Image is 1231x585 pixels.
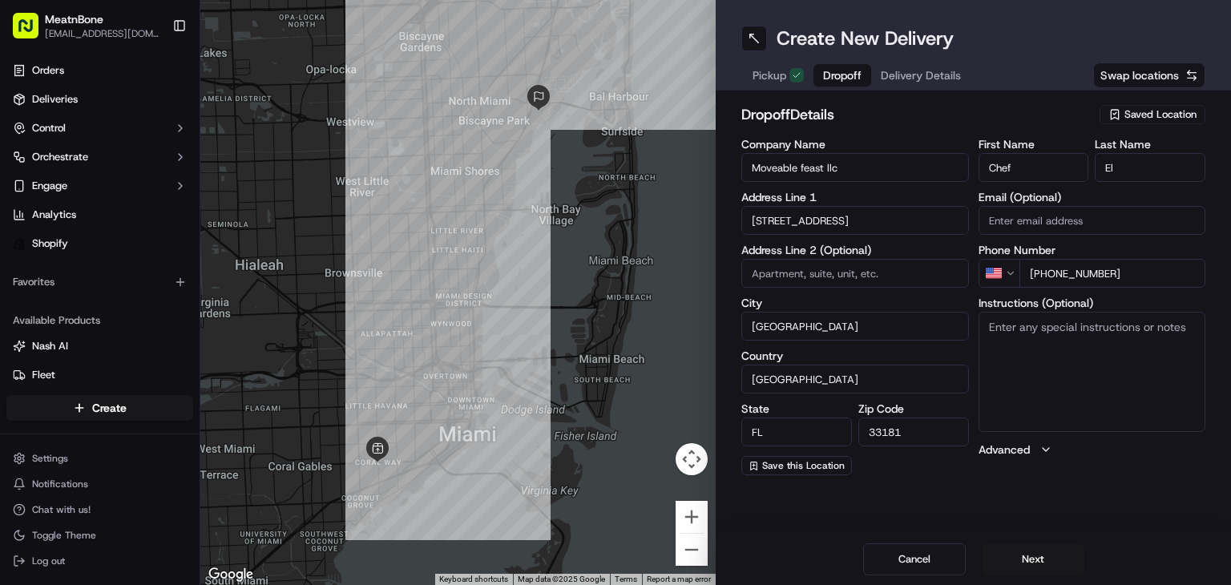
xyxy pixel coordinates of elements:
input: Enter company name [741,153,969,182]
button: Chat with us! [6,498,193,521]
button: Orchestrate [6,144,193,170]
span: Knowledge Base [32,357,123,373]
span: Toggle Theme [32,529,96,542]
label: Advanced [979,442,1030,458]
img: Wisdom Oko [16,276,42,307]
button: Start new chat [272,157,292,176]
span: Settings [32,452,68,465]
a: Fleet [13,368,187,382]
button: Keyboard shortcuts [439,574,508,585]
span: Deliveries [32,92,78,107]
span: Saved Location [1124,107,1197,122]
label: Zip Code [858,403,969,414]
label: Country [741,350,969,361]
span: Wisdom [PERSON_NAME] [50,248,171,260]
a: Analytics [6,202,193,228]
label: Company Name [741,139,969,150]
button: Cancel [863,543,966,575]
label: Address Line 2 (Optional) [741,244,969,256]
span: Pickup [753,67,786,83]
button: Control [6,115,193,141]
div: We're available if you need us! [72,168,220,181]
button: MeatnBone[EMAIL_ADDRESS][DOMAIN_NAME] [6,6,166,45]
span: [DATE] [183,291,216,304]
label: Email (Optional) [979,192,1206,203]
a: Powered byPylon [113,396,194,409]
span: Fleet [32,368,55,382]
span: • [174,248,180,260]
a: 📗Knowledge Base [10,351,129,380]
button: Notifications [6,473,193,495]
button: Engage [6,173,193,199]
button: Saved Location [1100,103,1205,126]
img: Wisdom Oko [16,232,42,264]
input: Enter email address [979,206,1206,235]
img: 8571987876998_91fb9ceb93ad5c398215_72.jpg [34,152,63,181]
span: Shopify [32,236,68,251]
label: City [741,297,969,309]
a: 💻API Documentation [129,351,264,380]
img: 1736555255976-a54dd68f-1ca7-489b-9aae-adbdc363a1c4 [32,292,45,305]
input: Enter last name [1095,153,1205,182]
a: Open this area in Google Maps (opens a new window) [204,564,257,585]
button: Next [982,543,1084,575]
div: Past conversations [16,208,107,220]
div: Favorites [6,269,193,295]
button: Log out [6,550,193,572]
button: Fleet [6,362,193,388]
h2: dropoff Details [741,103,1090,126]
button: Settings [6,447,193,470]
button: [EMAIL_ADDRESS][DOMAIN_NAME] [45,27,159,40]
span: Dropoff [823,67,862,83]
a: Report a map error [647,575,711,583]
p: Welcome 👋 [16,63,292,89]
span: Save this Location [762,459,845,472]
label: State [741,403,852,414]
button: Toggle Theme [6,524,193,547]
label: First Name [979,139,1089,150]
span: Notifications [32,478,88,490]
button: MeatnBone [45,11,103,27]
span: Orders [32,63,64,78]
input: Enter first name [979,153,1089,182]
span: Analytics [32,208,76,222]
button: Swap locations [1093,63,1205,88]
input: Enter zip code [858,418,969,446]
span: Chat with us! [32,503,91,516]
button: See all [248,204,292,224]
button: Map camera controls [676,443,708,475]
input: Enter state [741,418,852,446]
button: Zoom out [676,534,708,566]
span: Create [92,400,127,416]
img: Nash [16,15,48,47]
span: Engage [32,179,67,193]
span: Orchestrate [32,150,88,164]
img: Shopify logo [13,237,26,250]
input: Enter phone number [1019,259,1206,288]
span: Control [32,121,66,135]
span: Delivery Details [881,67,961,83]
a: Terms (opens in new tab) [615,575,637,583]
span: Nash AI [32,339,68,353]
label: Phone Number [979,244,1206,256]
a: Nash AI [13,339,187,353]
input: Got a question? Start typing here... [42,103,289,119]
label: Address Line 1 [741,192,969,203]
span: Swap locations [1100,67,1179,83]
span: Log out [32,555,65,567]
a: Deliveries [6,87,193,112]
a: Shopify [6,231,193,256]
img: Google [204,564,257,585]
label: Instructions (Optional) [979,297,1206,309]
img: 1736555255976-a54dd68f-1ca7-489b-9aae-adbdc363a1c4 [32,248,45,261]
div: Available Products [6,308,193,333]
button: Create [6,395,193,421]
button: Advanced [979,442,1206,458]
span: Map data ©2025 Google [518,575,605,583]
div: Start new chat [72,152,263,168]
input: Enter country [741,365,969,393]
input: Enter city [741,312,969,341]
span: [DATE] [183,248,216,260]
img: 1736555255976-a54dd68f-1ca7-489b-9aae-adbdc363a1c4 [16,152,45,181]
